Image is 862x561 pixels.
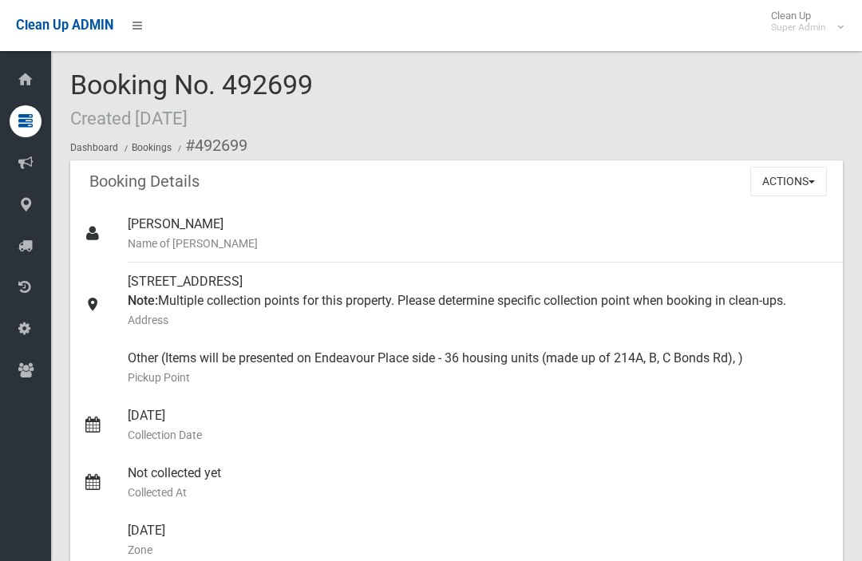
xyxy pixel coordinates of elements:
[763,10,842,34] span: Clean Up
[128,263,830,339] div: [STREET_ADDRESS] Multiple collection points for this property. Please determine specific collecti...
[750,167,827,196] button: Actions
[128,540,830,559] small: Zone
[16,18,113,33] span: Clean Up ADMIN
[771,22,826,34] small: Super Admin
[128,454,830,512] div: Not collected yet
[128,205,830,263] div: [PERSON_NAME]
[70,142,118,153] a: Dashboard
[70,166,219,197] header: Booking Details
[128,293,158,308] strong: Note:
[70,69,313,131] span: Booking No. 492699
[174,131,247,160] li: #492699
[128,397,830,454] div: [DATE]
[70,108,188,128] small: Created [DATE]
[128,234,830,253] small: Name of [PERSON_NAME]
[128,310,830,330] small: Address
[128,339,830,397] div: Other (Items will be presented on Endeavour Place side - 36 housing units (made up of 214A, B, C ...
[128,425,830,444] small: Collection Date
[128,483,830,502] small: Collected At
[128,368,830,387] small: Pickup Point
[132,142,172,153] a: Bookings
